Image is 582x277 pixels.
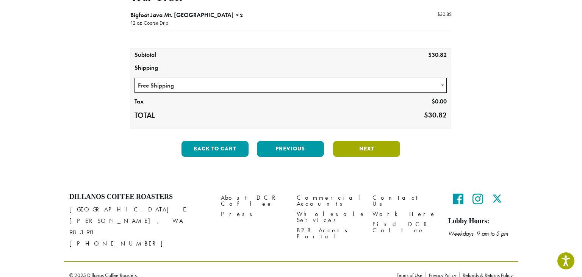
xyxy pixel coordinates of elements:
[142,20,168,27] p: Coarse Drip
[333,141,400,157] button: Next
[236,12,243,19] strong: × 2
[372,193,437,209] a: Contact Us
[372,209,437,219] a: Work Here
[448,217,513,225] h5: Lobby Hours:
[131,62,451,75] th: Shipping
[130,11,234,19] span: Bigfoot Java Mt. [GEOGRAPHIC_DATA]
[437,11,440,17] span: $
[130,20,142,27] p: 12 oz
[69,204,210,249] p: [GEOGRAPHIC_DATA] E [PERSON_NAME], WA 98390 [PHONE_NUMBER]
[131,108,195,123] th: Total
[297,209,361,225] a: Wholesale Services
[432,97,435,105] span: $
[432,97,447,105] bdi: 0.00
[69,193,210,201] h4: Dillanos Coffee Roasters
[181,141,249,157] button: Back to cart
[428,51,432,59] span: $
[131,95,195,108] th: Tax
[297,225,361,242] a: B2B Access Portal
[424,110,428,120] span: $
[221,193,285,209] a: About DCR Coffee
[372,219,437,236] a: Find DCR Coffee
[297,193,361,209] a: Commercial Accounts
[448,230,508,238] em: Weekdays 9 am to 5 pm
[437,11,452,17] bdi: 30.82
[131,49,195,62] th: Subtotal
[428,51,447,59] bdi: 30.82
[257,141,324,157] button: Previous
[221,209,285,219] a: Press
[135,78,447,93] span: Free Shipping
[135,78,446,93] span: Free Shipping
[424,110,447,120] bdi: 30.82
